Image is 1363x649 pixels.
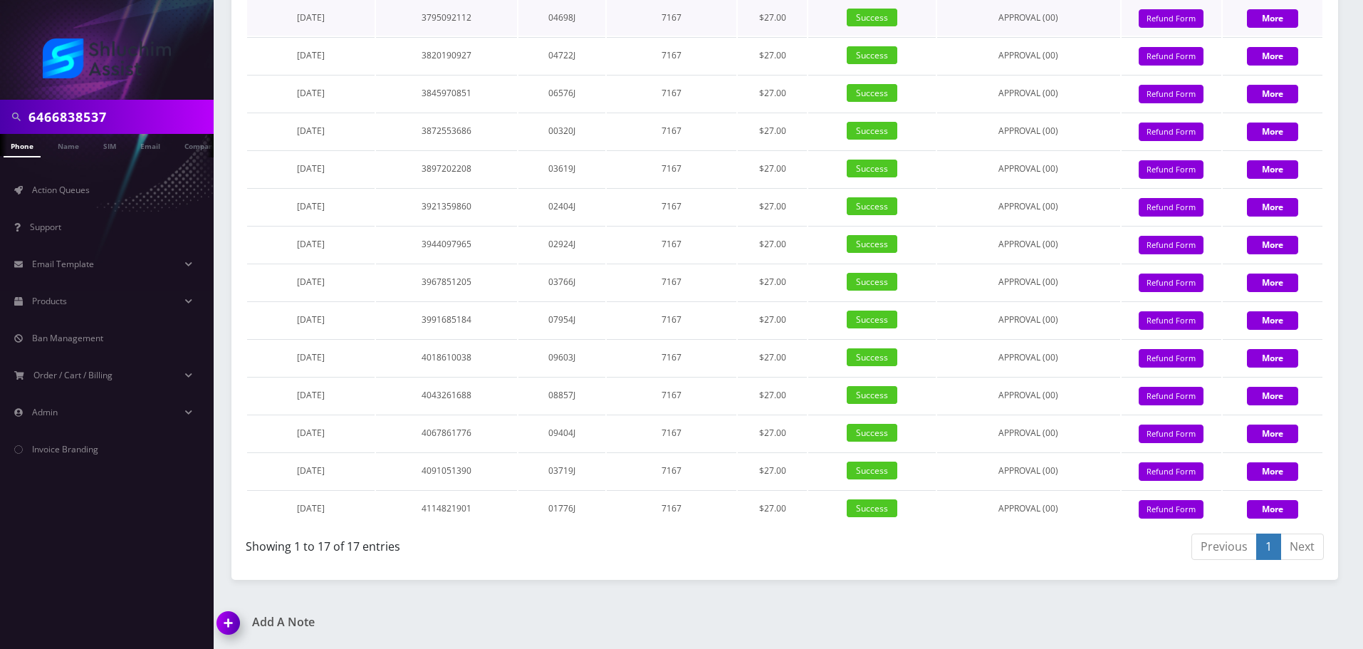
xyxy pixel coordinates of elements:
a: Email [133,134,167,156]
span: Products [32,295,67,307]
span: Ban Management [32,332,103,344]
span: [DATE] [297,313,325,326]
td: 7167 [607,37,736,73]
td: $27.00 [738,339,807,375]
button: More [1247,425,1298,443]
td: $27.00 [738,264,807,300]
span: Success [847,424,897,442]
button: More [1247,85,1298,103]
td: 03619J [518,150,605,187]
td: $27.00 [738,452,807,489]
button: Refund Form [1139,47,1203,66]
span: Action Queues [32,184,90,196]
td: 3944097965 [376,226,517,262]
button: More [1247,236,1298,254]
td: 3820190927 [376,37,517,73]
td: 3897202208 [376,150,517,187]
td: 4018610038 [376,339,517,375]
span: [DATE] [297,125,325,137]
span: Success [847,462,897,479]
td: 02404J [518,188,605,224]
span: Success [847,46,897,64]
td: $27.00 [738,490,807,526]
span: [DATE] [297,162,325,175]
button: More [1247,47,1298,66]
button: Refund Form [1139,500,1203,519]
td: 03719J [518,452,605,489]
button: Refund Form [1139,462,1203,482]
span: [DATE] [297,200,325,212]
td: 3921359860 [376,188,517,224]
td: 01776J [518,490,605,526]
span: Success [847,273,897,291]
td: 3991685184 [376,301,517,338]
td: APPROVAL (00) [937,415,1119,451]
a: 1 [1256,534,1281,560]
div: Showing 1 to 17 of 17 entries [246,532,774,555]
td: 4043261688 [376,377,517,413]
td: 3845970851 [376,75,517,111]
span: Success [847,386,897,404]
button: Refund Form [1139,123,1203,142]
span: Success [847,311,897,328]
a: Company [177,134,225,156]
td: $27.00 [738,150,807,187]
td: 07954J [518,301,605,338]
td: $27.00 [738,377,807,413]
td: $27.00 [738,113,807,149]
td: 7167 [607,75,736,111]
td: 4067861776 [376,415,517,451]
button: Refund Form [1139,274,1203,293]
button: More [1247,198,1298,217]
td: APPROVAL (00) [937,150,1119,187]
button: Refund Form [1139,198,1203,217]
span: Success [847,197,897,215]
td: 7167 [607,452,736,489]
button: Refund Form [1139,387,1203,406]
td: 7167 [607,226,736,262]
button: More [1247,462,1298,481]
button: More [1247,9,1298,28]
td: $27.00 [738,226,807,262]
td: 7167 [607,415,736,451]
td: 7167 [607,150,736,187]
a: Add A Note [217,616,774,629]
td: 03766J [518,264,605,300]
button: Refund Form [1139,425,1203,444]
span: Support [30,221,61,233]
td: $27.00 [738,37,807,73]
td: APPROVAL (00) [937,264,1119,300]
span: [DATE] [297,11,325,24]
span: [DATE] [297,464,325,477]
button: Refund Form [1139,160,1203,180]
span: Success [847,9,897,26]
td: APPROVAL (00) [937,226,1119,262]
span: [DATE] [297,351,325,363]
span: [DATE] [297,276,325,288]
button: More [1247,123,1298,141]
td: APPROVAL (00) [937,490,1119,526]
span: [DATE] [297,502,325,514]
span: Success [847,235,897,253]
td: 00320J [518,113,605,149]
a: Name [51,134,86,156]
button: More [1247,160,1298,179]
span: [DATE] [297,87,325,99]
td: 7167 [607,113,736,149]
a: Next [1280,534,1324,560]
a: Previous [1191,534,1257,560]
button: More [1247,500,1298,519]
a: Phone [4,134,41,157]
td: 7167 [607,377,736,413]
span: Success [847,84,897,102]
button: More [1247,274,1298,292]
td: 4091051390 [376,452,517,489]
td: APPROVAL (00) [937,377,1119,413]
td: 08857J [518,377,605,413]
td: $27.00 [738,415,807,451]
span: Success [847,160,897,177]
td: APPROVAL (00) [937,452,1119,489]
td: 3872553686 [376,113,517,149]
td: 3967851205 [376,264,517,300]
button: Refund Form [1139,349,1203,368]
